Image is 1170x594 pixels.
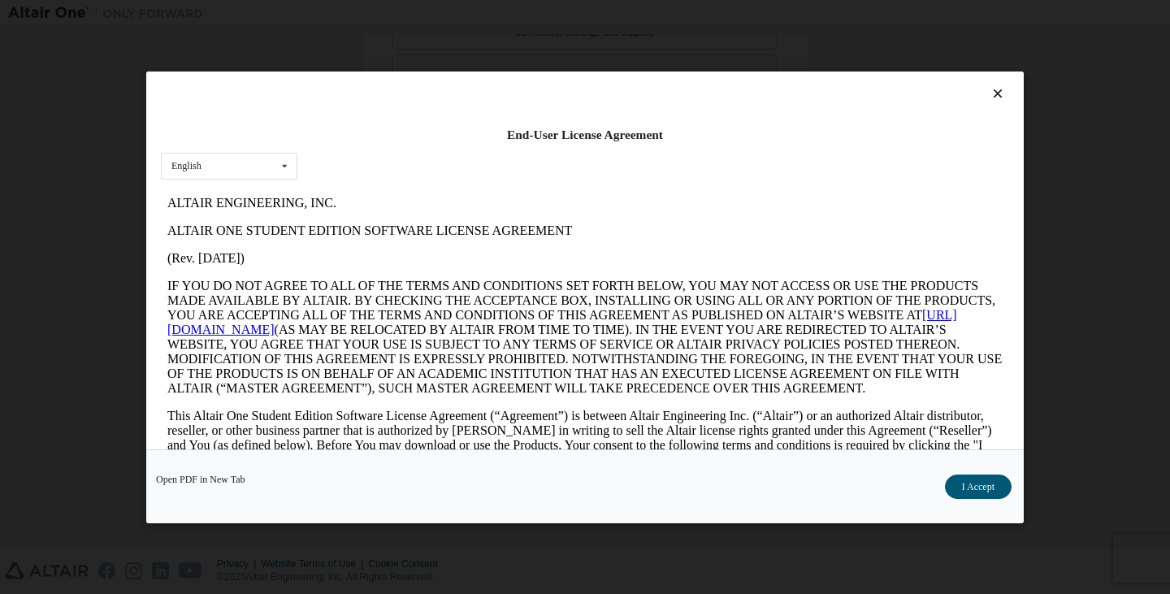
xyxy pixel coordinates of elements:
p: ALTAIR ENGINEERING, INC. [6,7,842,21]
div: End-User License Agreement [161,127,1009,143]
p: (Rev. [DATE]) [6,62,842,76]
a: Open PDF in New Tab [156,474,245,483]
div: English [171,161,201,171]
a: [URL][DOMAIN_NAME] [6,119,796,147]
button: I Accept [945,474,1012,498]
p: ALTAIR ONE STUDENT EDITION SOFTWARE LICENSE AGREEMENT [6,34,842,49]
p: This Altair One Student Edition Software License Agreement (“Agreement”) is between Altair Engine... [6,219,842,293]
p: IF YOU DO NOT AGREE TO ALL OF THE TERMS AND CONDITIONS SET FORTH BELOW, YOU MAY NOT ACCESS OR USE... [6,89,842,206]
